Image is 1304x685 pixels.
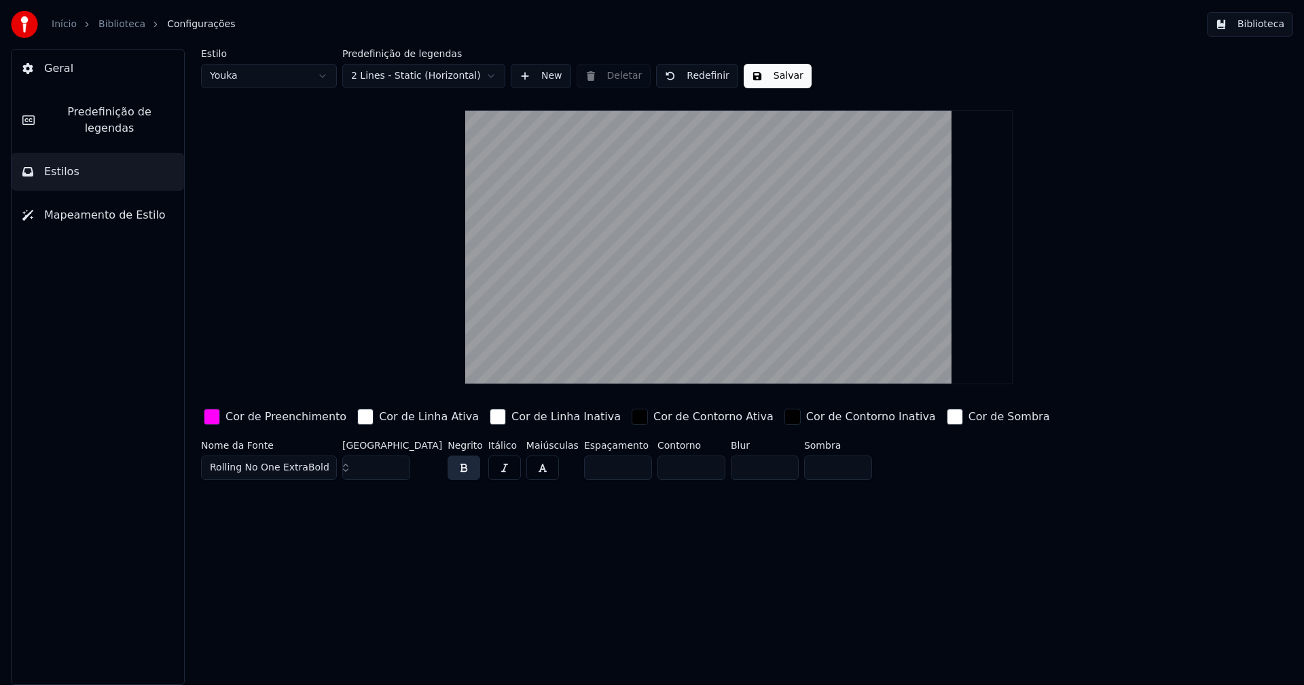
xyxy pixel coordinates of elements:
button: Cor de Contorno Inativa [782,406,939,428]
a: Início [52,18,77,31]
button: Cor de Contorno Ativa [629,406,776,428]
button: Cor de Preenchimento [201,406,349,428]
button: Predefinição de legendas [12,93,184,147]
label: Maiúsculas [526,441,579,450]
button: Biblioteca [1207,12,1293,37]
span: Estilos [44,164,79,180]
label: Negrito [448,441,483,450]
nav: breadcrumb [52,18,235,31]
img: youka [11,11,38,38]
span: Configurações [167,18,235,31]
div: Cor de Sombra [968,409,1050,425]
label: Blur [731,441,799,450]
label: Itálico [488,441,521,450]
label: Espaçamento [584,441,652,450]
span: Predefinição de legendas [46,104,173,136]
div: Cor de Preenchimento [225,409,346,425]
button: Cor de Sombra [944,406,1053,428]
label: Contorno [657,441,725,450]
div: Cor de Contorno Inativa [806,409,936,425]
a: Biblioteca [98,18,145,31]
button: Geral [12,50,184,88]
div: Cor de Linha Ativa [379,409,479,425]
button: Salvar [744,64,812,88]
button: New [511,64,571,88]
label: Nome da Fonte [201,441,337,450]
div: Cor de Contorno Ativa [653,409,774,425]
span: Rolling No One ExtraBold [210,461,329,475]
span: Geral [44,60,73,77]
button: Estilos [12,153,184,191]
label: Predefinição de legendas [342,49,505,58]
button: Redefinir [656,64,738,88]
button: Mapeamento de Estilo [12,196,184,234]
label: Estilo [201,49,337,58]
label: [GEOGRAPHIC_DATA] [342,441,442,450]
button: Cor de Linha Inativa [487,406,623,428]
label: Sombra [804,441,872,450]
button: Cor de Linha Ativa [355,406,482,428]
div: Cor de Linha Inativa [511,409,621,425]
span: Mapeamento de Estilo [44,207,166,223]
